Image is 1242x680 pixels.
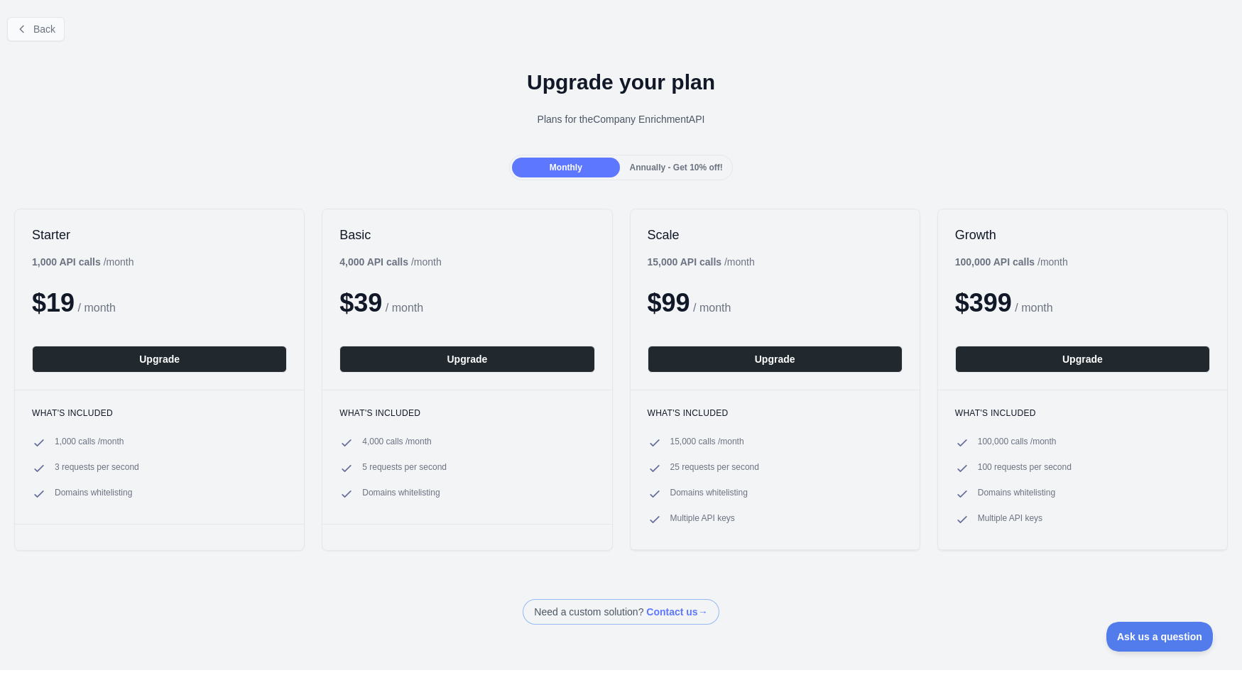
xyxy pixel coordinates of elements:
h2: Growth [955,226,1210,243]
iframe: Toggle Customer Support [1106,622,1214,652]
div: / month [648,255,755,269]
span: $ 99 [648,288,690,317]
h2: Scale [648,226,903,243]
div: / month [955,255,1068,269]
span: $ 399 [955,288,1012,317]
h2: Basic [339,226,594,243]
b: 100,000 API calls [955,256,1035,268]
b: 15,000 API calls [648,256,722,268]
